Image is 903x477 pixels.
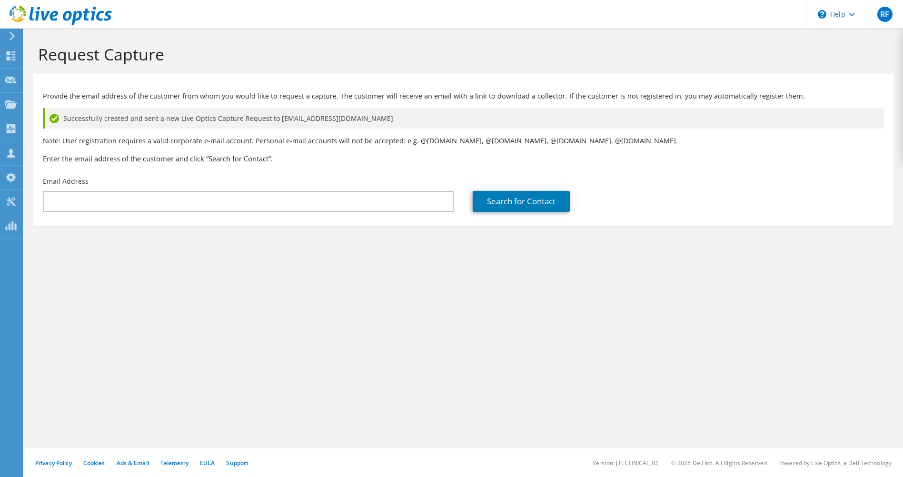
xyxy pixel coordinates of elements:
p: Provide the email address of the customer from whom you would like to request a capture. The cust... [43,91,884,101]
svg: \n [818,10,826,19]
a: Ads & Email [117,459,149,467]
span: RF [877,7,893,22]
a: Search for Contact [473,191,570,212]
a: Privacy Policy [35,459,72,467]
li: Powered by Live Optics, a Dell Technology [778,459,892,467]
p: Note: User registration requires a valid corporate e-mail account. Personal e-mail accounts will ... [43,136,884,146]
a: EULA [200,459,215,467]
span: Successfully created and sent a new Live Optics Capture Request to [EMAIL_ADDRESS][DOMAIN_NAME] [63,113,393,124]
li: Version: [TECHNICAL_ID] [593,459,660,467]
label: Email Address [43,177,89,186]
li: © 2025 Dell Inc. All Rights Reserved [671,459,767,467]
a: Telemetry [160,459,189,467]
a: Cookies [83,459,105,467]
h3: Enter the email address of the customer and click “Search for Contact”. [43,153,884,164]
a: Support [226,459,248,467]
h1: Request Capture [38,44,884,64]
